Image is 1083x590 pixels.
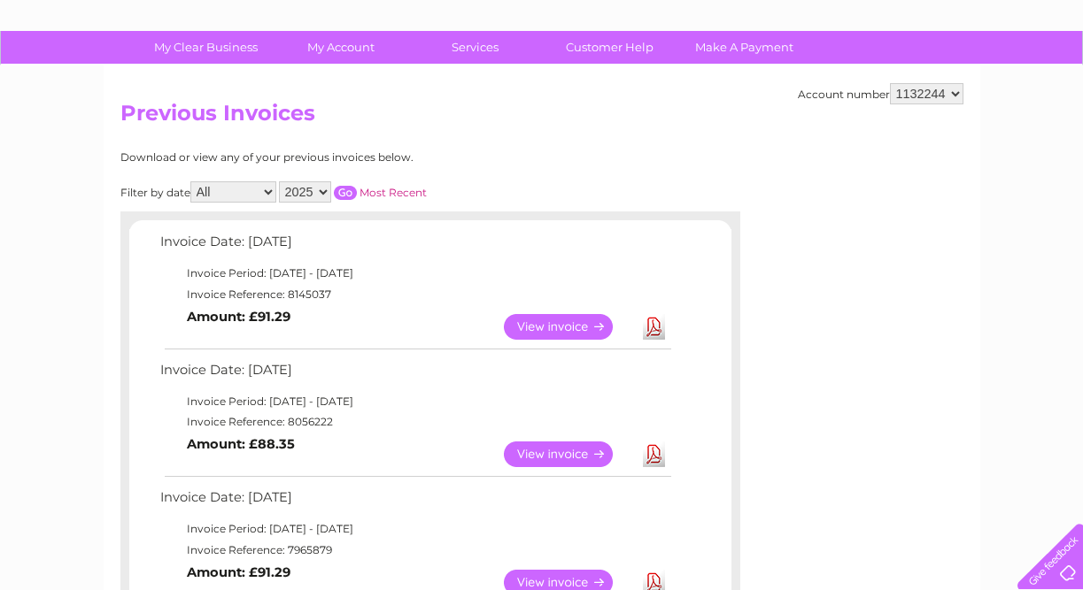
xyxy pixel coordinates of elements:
[771,75,805,88] a: Water
[671,31,817,64] a: Make A Payment
[133,31,279,64] a: My Clear Business
[124,10,961,86] div: Clear Business is a trading name of Verastar Limited (registered in [GEOGRAPHIC_DATA] No. 3667643...
[187,436,295,452] b: Amount: £88.35
[865,75,918,88] a: Telecoms
[749,9,871,31] a: 0333 014 3131
[156,263,674,284] td: Invoice Period: [DATE] - [DATE]
[187,309,290,325] b: Amount: £91.29
[156,230,674,263] td: Invoice Date: [DATE]
[816,75,855,88] a: Energy
[402,31,548,64] a: Services
[156,540,674,561] td: Invoice Reference: 7965879
[156,518,674,540] td: Invoice Period: [DATE] - [DATE]
[156,391,674,412] td: Invoice Period: [DATE] - [DATE]
[504,314,634,340] a: View
[156,284,674,305] td: Invoice Reference: 8145037
[156,486,674,518] td: Invoice Date: [DATE]
[120,101,963,134] h2: Previous Invoices
[643,314,665,340] a: Download
[537,31,683,64] a: Customer Help
[504,441,634,467] a: View
[267,31,414,64] a: My Account
[1025,75,1066,88] a: Log out
[643,441,665,467] a: Download
[120,151,585,164] div: Download or view any of your previous invoices below.
[156,358,674,391] td: Invoice Date: [DATE]
[798,83,963,104] div: Account number
[929,75,955,88] a: Blog
[360,186,427,199] a: Most Recent
[187,564,290,580] b: Amount: £91.29
[156,411,674,433] td: Invoice Reference: 8056222
[38,46,128,100] img: logo.png
[120,181,585,203] div: Filter by date
[965,75,1009,88] a: Contact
